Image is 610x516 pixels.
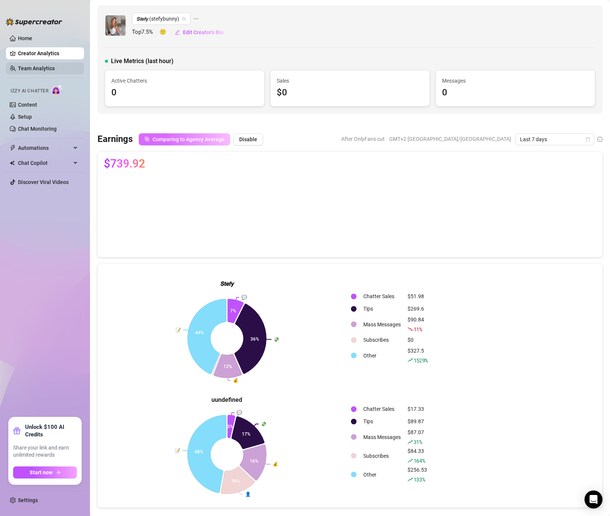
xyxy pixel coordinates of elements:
[159,28,174,37] span: 🙂
[132,28,159,37] span: Top 7.5 %
[18,179,69,185] a: Discover Viral Videos
[30,469,52,475] span: Start now
[520,134,590,145] span: Last 7 days
[360,447,404,465] td: Subscribes
[273,461,278,467] text: 💰
[239,136,257,142] span: Disable
[597,137,603,142] span: info-circle
[408,458,413,463] span: rise
[182,17,186,21] span: team
[175,448,180,453] text: 📝
[408,466,427,484] div: $256.53
[360,428,404,446] td: Mass Messages
[18,35,32,41] a: Home
[13,466,77,478] button: Start nowarrow-right
[10,160,15,166] img: Chat Copilot
[111,77,258,85] span: Active Chatters
[389,133,511,145] span: GMT+2 [GEOGRAPHIC_DATA]/[GEOGRAPHIC_DATA]
[414,476,425,483] span: 133 %
[585,490,603,508] div: Open Intercom Messenger
[174,26,224,38] button: Edit Creator's Bio
[360,291,404,302] td: Chatter Sales
[111,57,174,66] span: Live Metrics (last hour)
[442,86,589,100] div: 0
[408,358,413,363] span: rise
[245,491,251,497] text: 👤
[55,470,61,475] span: arrow-right
[586,137,590,142] span: calendar
[442,77,589,85] span: Messages
[13,444,77,459] span: Share your link and earn unlimited rewards
[175,327,181,333] text: 📝
[237,410,242,415] text: 💬
[136,13,186,24] span: 𝙎𝙩𝙚𝙛𝙮 (stefybunny)
[414,457,425,464] span: 164 %
[408,439,413,445] span: rise
[414,438,422,445] span: 31 %
[408,477,413,482] span: rise
[18,497,38,503] a: Settings
[360,466,404,484] td: Other
[193,13,199,25] span: ellipsis
[408,428,427,446] div: $87.07
[104,279,350,288] h5: 𝙎𝙩𝙚𝙛𝙮
[360,315,404,333] td: Mass Messages
[144,136,150,142] span: block
[105,15,126,36] img: 𝙎𝙩𝙚𝙛𝙮 (@stefybunny)
[341,133,385,145] span: After OnlyFans cut
[18,142,71,154] span: Automations
[104,395,350,404] h5: uundefined
[10,88,48,95] span: Izzy AI Chatter
[360,334,404,346] td: Subscribes
[18,114,32,120] a: Setup
[360,347,404,365] td: Other
[408,347,428,365] div: $327.5
[408,336,428,344] div: $0
[139,133,230,145] button: Comparing to Agency Average
[10,145,16,151] span: thunderbolt
[18,157,71,169] span: Chat Copilot
[261,421,267,427] text: 💸
[97,133,133,145] h3: Earnings
[408,405,427,413] div: $17.33
[414,326,422,333] span: 11 %
[408,447,427,465] div: $84.33
[25,423,77,438] strong: Unlock $100 AI Credits
[360,303,404,315] td: Tips
[6,18,62,26] img: logo-BBDzfeDw.svg
[360,416,404,427] td: Tips
[360,403,404,415] td: Chatter Sales
[277,86,423,100] div: $0
[408,305,428,313] div: $269.6
[277,77,423,85] span: Sales
[414,357,428,364] span: 1529 %
[175,30,180,35] span: edit
[18,126,57,132] a: Chat Monitoring
[153,136,225,142] span: Comparing to Agency Average
[408,326,413,332] span: fall
[241,294,247,300] text: 💬
[408,292,428,300] div: $51.98
[13,427,21,435] span: gift
[18,65,55,71] a: Team Analytics
[18,102,37,108] a: Content
[51,84,63,95] img: AI Chatter
[183,29,223,35] span: Edit Creator's Bio
[233,377,238,383] text: 💰
[408,417,427,425] div: $89.87
[104,158,145,170] span: $739.92
[408,315,428,333] div: $90.84
[111,86,258,100] div: 0
[233,133,263,145] button: Disable
[274,336,279,342] text: 💸
[18,47,78,59] a: Creator Analytics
